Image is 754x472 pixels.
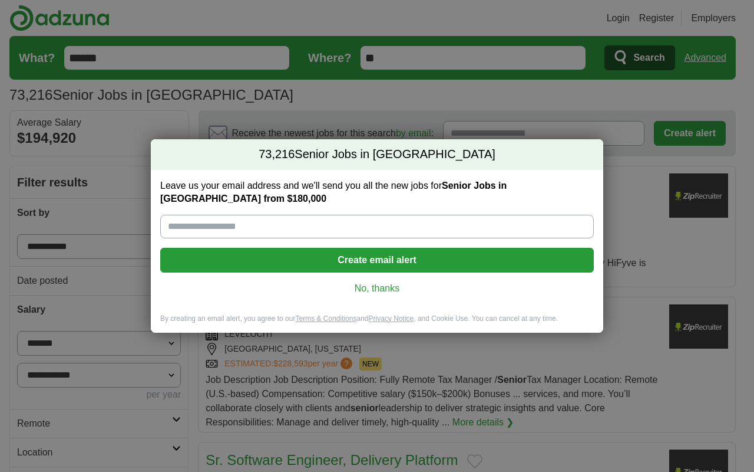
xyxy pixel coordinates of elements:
[160,181,507,204] strong: Senior Jobs in [GEOGRAPHIC_DATA] from $180,000
[369,314,414,323] a: Privacy Notice
[151,139,603,170] h2: Senior Jobs in [GEOGRAPHIC_DATA]
[160,179,594,205] label: Leave us your email address and we'll send you all the new jobs for
[151,314,603,333] div: By creating an email alert, you agree to our and , and Cookie Use. You can cancel at any time.
[295,314,356,323] a: Terms & Conditions
[170,282,584,295] a: No, thanks
[160,248,594,273] button: Create email alert
[259,146,295,163] span: 73,216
